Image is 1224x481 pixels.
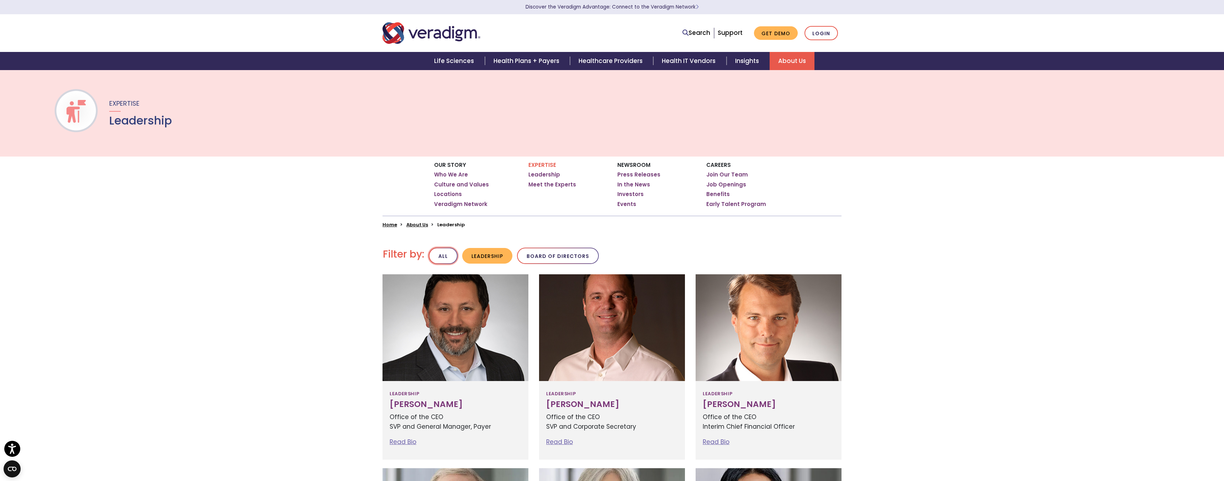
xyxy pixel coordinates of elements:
iframe: Drift Chat Widget [1087,430,1215,472]
a: Veradigm Network [434,201,487,208]
button: Board of Directors [517,248,599,264]
a: Read Bio [546,438,573,446]
span: Leadership [390,388,419,400]
img: Veradigm logo [382,21,480,45]
a: Job Openings [706,181,746,188]
p: Office of the CEO Interim Chief Financial Officer [703,412,834,432]
a: Insights [727,52,770,70]
a: Health IT Vendors [653,52,726,70]
a: Discover the Veradigm Advantage: Connect to the Veradigm NetworkLearn More [526,4,699,10]
a: Culture and Values [434,181,489,188]
a: In the News [617,181,650,188]
p: Office of the CEO SVP and Corporate Secretary [546,412,678,432]
a: Meet the Experts [528,181,576,188]
a: Press Releases [617,171,660,178]
span: Leadership [546,388,576,400]
h3: [PERSON_NAME] [546,400,678,409]
span: Learn More [696,4,699,10]
a: About Us [770,52,814,70]
h3: [PERSON_NAME] [703,400,834,409]
h2: Filter by: [383,248,424,260]
a: Locations [434,191,462,198]
p: Office of the CEO SVP and General Manager, Payer [390,412,521,432]
a: Get Demo [754,26,798,40]
a: Who We Are [434,171,468,178]
a: Healthcare Providers [570,52,653,70]
a: About Us [406,221,428,228]
h3: [PERSON_NAME] [390,400,521,409]
a: Search [682,28,710,38]
a: Life Sciences [426,52,485,70]
a: Health Plans + Payers [485,52,570,70]
a: Read Bio [703,438,729,446]
a: Read Bio [390,438,416,446]
span: Leadership [703,388,732,400]
h1: Leadership [109,114,172,127]
button: All [429,248,458,264]
button: Leadership [462,248,512,264]
a: Join Our Team [706,171,748,178]
a: Early Talent Program [706,201,766,208]
a: Investors [617,191,644,198]
a: Benefits [706,191,730,198]
a: Leadership [528,171,560,178]
span: Expertise [109,99,139,108]
button: Open CMP widget [4,460,21,477]
a: Support [718,28,743,37]
a: Login [804,26,838,41]
a: Events [617,201,636,208]
a: Home [382,221,397,228]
